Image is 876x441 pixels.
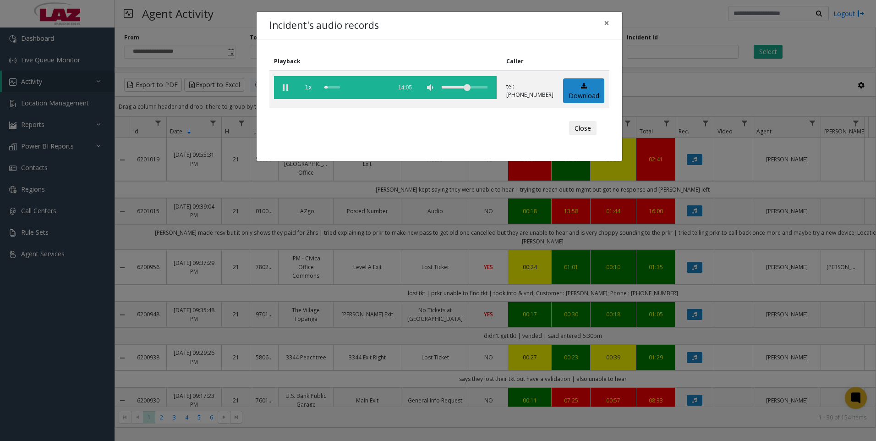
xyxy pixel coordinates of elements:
[604,17,609,29] span: ×
[269,52,502,71] th: Playback
[442,76,487,99] div: volume level
[569,121,597,136] button: Close
[297,76,320,99] span: playback speed button
[506,83,553,99] p: tel:[PHONE_NUMBER]
[324,76,387,99] div: scrub bar
[269,18,379,33] h4: Incident's audio records
[597,12,616,34] button: Close
[502,52,558,71] th: Caller
[563,78,604,104] a: Download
